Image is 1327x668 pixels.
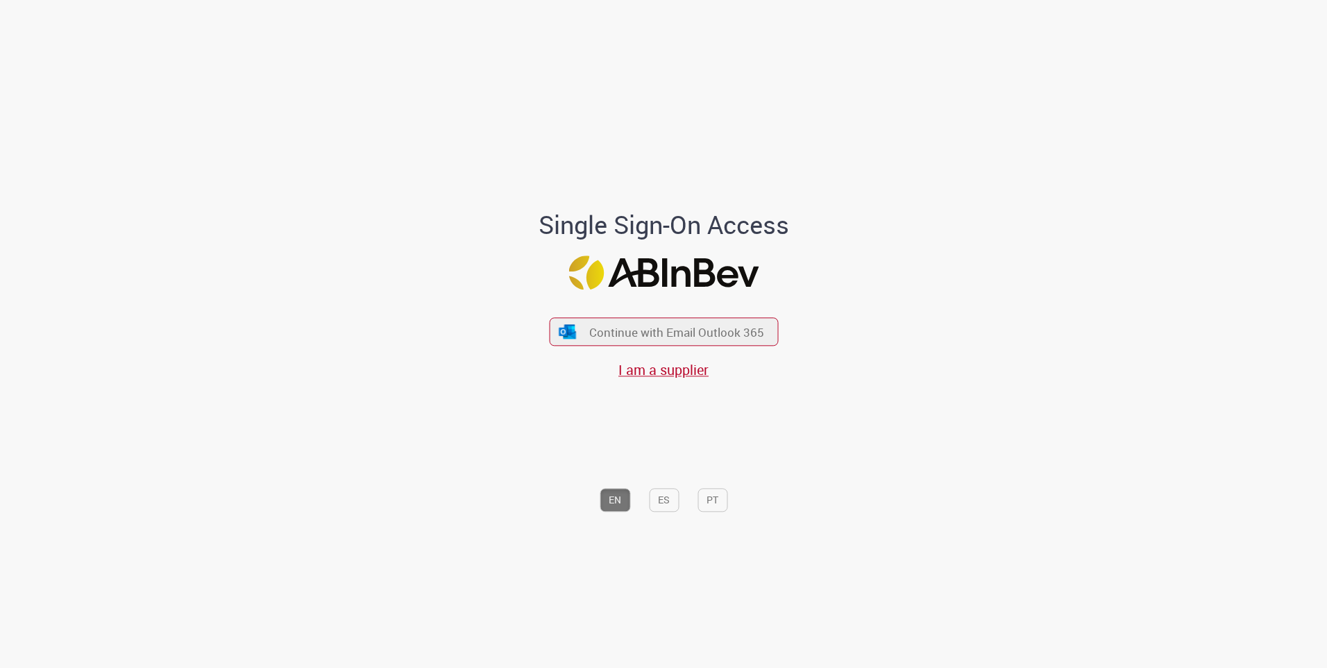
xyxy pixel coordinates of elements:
h1: Single Sign-On Access [471,212,856,240]
button: PT [698,488,727,512]
span: Continue with Email Outlook 365 [589,324,764,340]
button: ES [649,488,679,512]
a: I am a supplier [618,361,709,380]
img: ícone Azure/Microsoft 360 [558,324,577,339]
button: ícone Azure/Microsoft 360 Continue with Email Outlook 365 [549,317,778,346]
button: EN [600,488,630,512]
img: Logo ABInBev [568,256,759,290]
